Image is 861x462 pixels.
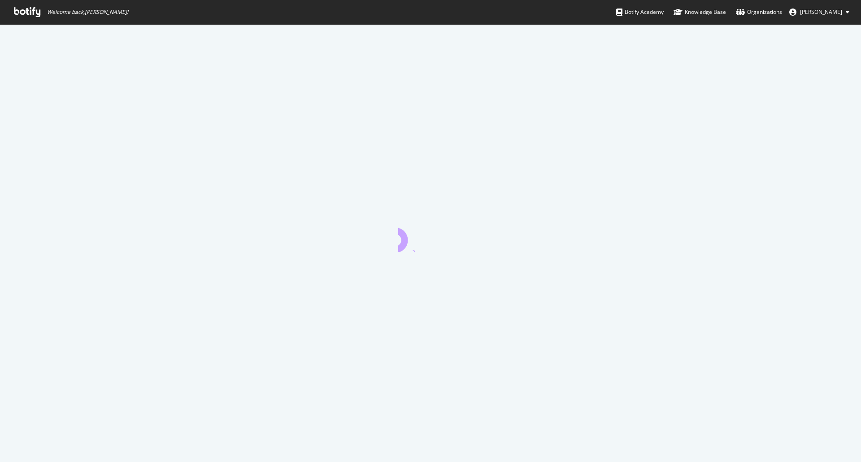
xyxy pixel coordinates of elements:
[736,8,782,17] div: Organizations
[674,8,726,17] div: Knowledge Base
[800,8,842,16] span: Francois Guillaume
[398,220,463,252] div: animation
[782,5,857,19] button: [PERSON_NAME]
[616,8,664,17] div: Botify Academy
[47,9,128,16] span: Welcome back, [PERSON_NAME] !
